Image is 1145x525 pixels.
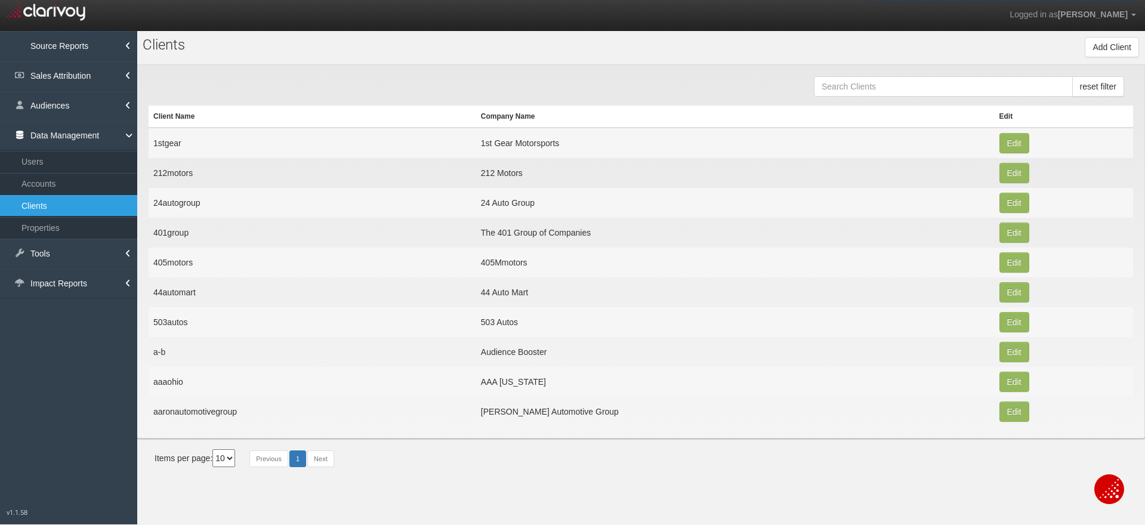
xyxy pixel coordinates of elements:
[155,449,235,467] div: Items per page:
[999,402,1029,422] button: Edit
[149,218,476,248] td: 401group
[143,37,442,52] h1: Clients
[1010,10,1057,19] span: Logged in as
[999,193,1029,213] button: Edit
[476,218,995,248] td: The 401 Group of Companies
[476,248,995,277] td: 405Mmotors
[995,106,1134,128] th: Edit
[999,252,1029,273] button: Edit
[476,188,995,218] td: 24 Auto Group
[814,76,1073,97] input: Search Clients
[476,158,995,188] td: 212 Motors
[149,337,476,367] td: a-b
[476,337,995,367] td: Audience Booster
[149,248,476,277] td: 405motors
[149,397,476,427] td: aaronautomotivegroup
[999,342,1029,362] button: Edit
[149,277,476,307] td: 44automart
[1001,1,1145,29] a: Logged in as[PERSON_NAME]
[1072,76,1124,97] button: reset filter
[149,188,476,218] td: 24autogroup
[999,282,1029,302] button: Edit
[476,367,995,397] td: AAA [US_STATE]
[307,450,334,467] a: Next
[476,397,995,427] td: [PERSON_NAME] Automotive Group
[149,307,476,337] td: 503autos
[999,312,1029,332] button: Edit
[149,158,476,188] td: 212motors
[476,307,995,337] td: 503 Autos
[149,106,476,128] th: Client Name
[476,128,995,158] td: 1st Gear Motorsports
[249,450,288,467] a: Previous
[476,277,995,307] td: 44 Auto Mart
[289,450,306,467] a: 1
[476,106,995,128] th: Company Name
[999,372,1029,392] button: Edit
[149,128,476,158] td: 1stgear
[999,163,1029,183] button: Edit
[149,367,476,397] td: aaaohio
[999,133,1029,153] button: Edit
[1058,10,1128,19] span: [PERSON_NAME]
[1085,37,1139,57] button: Add Client
[999,223,1029,243] button: Edit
